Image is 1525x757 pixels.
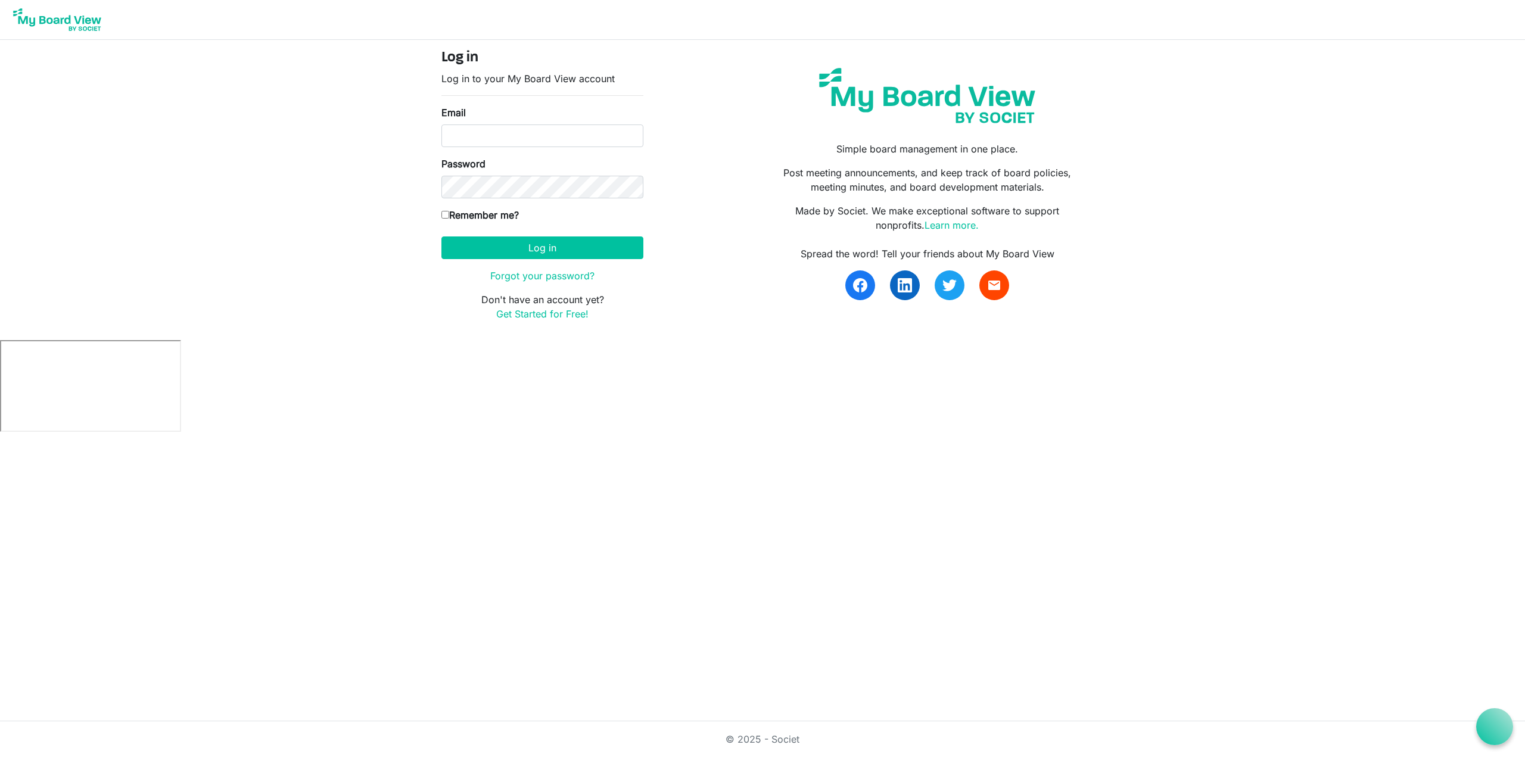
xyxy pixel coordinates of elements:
h4: Log in [441,49,643,67]
a: Get Started for Free! [496,308,589,320]
img: My Board View Logo [10,5,105,35]
label: Email [441,105,466,120]
p: Made by Societ. We make exceptional software to support nonprofits. [771,204,1084,232]
p: Simple board management in one place. [771,142,1084,156]
img: my-board-view-societ.svg [810,59,1044,132]
a: Forgot your password? [490,270,595,282]
a: email [979,270,1009,300]
img: facebook.svg [853,278,867,292]
input: Remember me? [441,211,449,219]
p: Don't have an account yet? [441,292,643,321]
a: © 2025 - Societ [726,733,799,745]
span: email [987,278,1001,292]
img: linkedin.svg [898,278,912,292]
label: Password [441,157,485,171]
img: twitter.svg [942,278,957,292]
label: Remember me? [441,208,519,222]
a: Learn more. [925,219,979,231]
div: Spread the word! Tell your friends about My Board View [771,247,1084,261]
p: Log in to your My Board View account [441,71,643,86]
button: Log in [441,236,643,259]
p: Post meeting announcements, and keep track of board policies, meeting minutes, and board developm... [771,166,1084,194]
